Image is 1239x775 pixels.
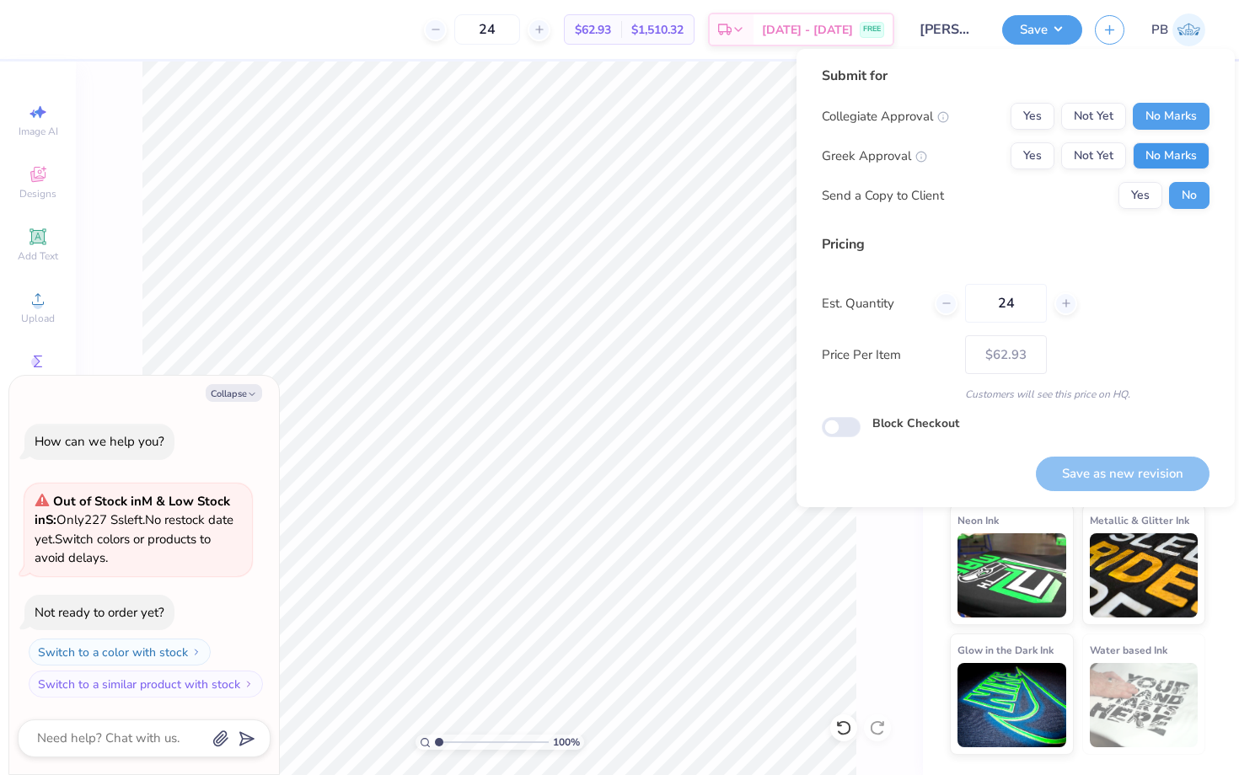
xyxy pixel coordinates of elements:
[18,249,58,263] span: Add Text
[35,604,164,621] div: Not ready to order yet?
[1118,182,1162,209] button: Yes
[206,384,262,402] button: Collapse
[822,234,1209,254] div: Pricing
[35,511,233,548] span: No restock date yet.
[1090,511,1189,529] span: Metallic & Glitter Ink
[25,374,51,387] span: Greek
[822,294,922,313] label: Est. Quantity
[1169,182,1209,209] button: No
[822,345,952,365] label: Price Per Item
[762,21,853,39] span: [DATE] - [DATE]
[29,639,211,665] button: Switch to a color with stock
[822,387,1209,402] div: Customers will see this price on HQ.
[19,125,58,138] span: Image AI
[1172,13,1205,46] img: Paridhi Bajaj
[863,24,881,35] span: FREE
[822,186,944,206] div: Send a Copy to Client
[454,14,520,45] input: – –
[1011,103,1054,130] button: Yes
[1133,142,1209,169] button: No Marks
[1133,103,1209,130] button: No Marks
[965,284,1047,323] input: – –
[29,671,263,697] button: Switch to a similar product with stock
[553,735,580,750] span: 100 %
[822,147,927,166] div: Greek Approval
[21,312,55,325] span: Upload
[1151,20,1168,40] span: PB
[575,21,611,39] span: $62.93
[35,493,233,567] span: Only 227 Ss left. Switch colors or products to avoid delays.
[957,533,1066,617] img: Neon Ink
[1061,142,1126,169] button: Not Yet
[631,21,684,39] span: $1,510.32
[19,187,56,200] span: Designs
[1011,142,1054,169] button: Yes
[35,433,164,450] div: How can we help you?
[1151,13,1205,46] a: PB
[191,647,201,657] img: Switch to a color with stock
[1090,663,1199,747] img: Water based Ink
[1090,641,1167,659] span: Water based Ink
[957,663,1066,747] img: Glow in the Dark Ink
[872,414,959,432] label: Block Checkout
[1061,103,1126,130] button: Not Yet
[907,13,990,46] input: Untitled Design
[244,679,254,689] img: Switch to a similar product with stock
[1090,533,1199,617] img: Metallic & Glitter Ink
[1002,15,1082,45] button: Save
[957,511,999,529] span: Neon Ink
[822,66,1209,86] div: Submit for
[822,107,949,126] div: Collegiate Approval
[957,641,1054,659] span: Glow in the Dark Ink
[53,493,156,510] strong: Out of Stock in M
